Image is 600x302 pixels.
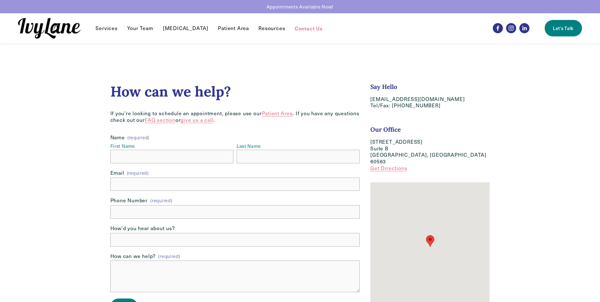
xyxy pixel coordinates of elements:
a: Contact Us [295,24,323,32]
div: First Name [110,143,233,150]
span: How'd you hear about us? [110,225,175,232]
a: Your Team [127,24,153,32]
a: folder dropdown [258,24,285,32]
a: Patient Area [218,24,249,32]
strong: Our Office [370,126,401,133]
a: folder dropdown [96,24,117,32]
a: [MEDICAL_DATA] [163,24,208,32]
strong: Say Hello [370,83,397,91]
span: Name [110,134,125,141]
a: Facebook [493,23,503,33]
img: Ivy Lane Counseling &mdash; Therapy that works for you [18,18,81,39]
span: (required) [158,253,180,259]
span: How can we help? [110,253,156,260]
div: Last Name [237,143,360,150]
p: If you’re looking to schedule an appointment, please use our . If you have any questions check ou... [110,110,360,123]
a: Patient Area [262,110,293,116]
a: give us a call [181,116,213,123]
div: Ivy Lane Counseling 618 West 5th Ave Suite B Naperville, IL 60563 [426,235,434,247]
a: FAQ section [145,116,176,123]
span: Resources [258,25,285,32]
span: Services [96,25,117,32]
span: (required) [150,198,172,203]
a: Let's Talk [545,20,582,36]
p: [EMAIL_ADDRESS][DOMAIN_NAME] Tel/Fax: [PHONE_NUMBER] [370,96,490,109]
span: Phone Number [110,197,148,204]
p: [STREET_ADDRESS] Suite B [GEOGRAPHIC_DATA], [GEOGRAPHIC_DATA] 60563 [370,139,490,172]
h2: How can we help? [110,83,360,100]
span: (required) [127,170,149,176]
a: LinkedIn [519,23,529,33]
span: (required) [127,135,149,140]
span: Email [110,170,124,176]
a: Get Directions [370,165,407,171]
a: Instagram [506,23,516,33]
